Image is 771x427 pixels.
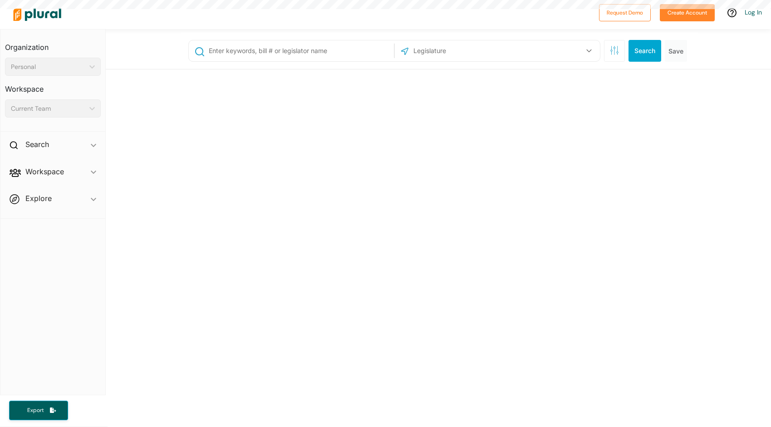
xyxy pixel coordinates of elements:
[25,139,49,149] h2: Search
[660,4,715,21] button: Create Account
[599,4,651,21] button: Request Demo
[21,407,50,414] span: Export
[9,401,68,420] button: Export
[665,40,687,62] button: Save
[629,40,661,62] button: Search
[11,62,86,72] div: Personal
[745,8,762,16] a: Log In
[413,42,510,59] input: Legislature
[208,42,392,59] input: Enter keywords, bill # or legislator name
[11,104,86,113] div: Current Team
[599,7,651,17] a: Request Demo
[5,76,101,96] h3: Workspace
[5,34,101,54] h3: Organization
[610,46,619,54] span: Search Filters
[660,7,715,17] a: Create Account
